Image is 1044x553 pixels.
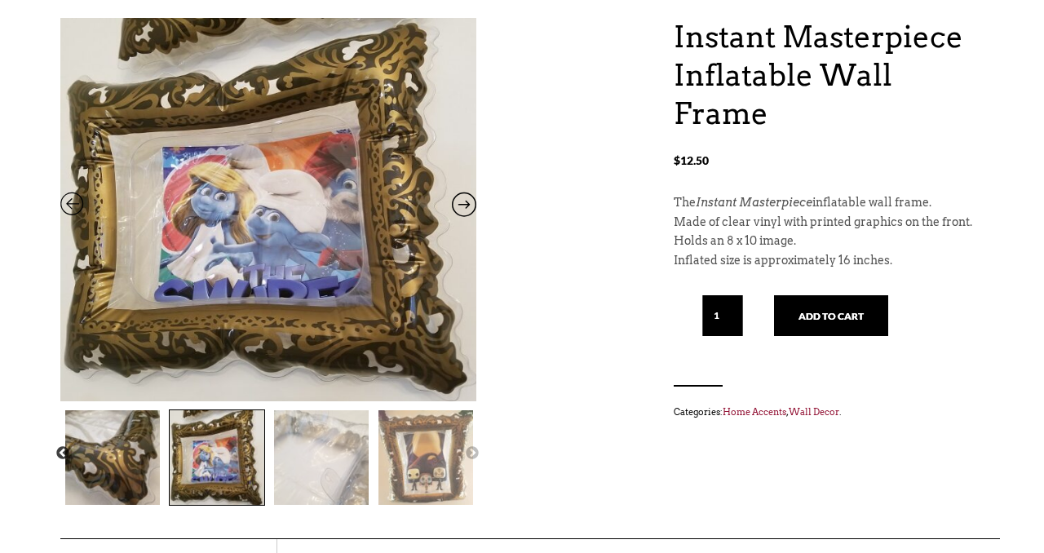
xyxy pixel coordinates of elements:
[674,153,680,167] span: $
[55,445,71,462] button: Previous
[464,445,480,462] button: Next
[674,232,984,251] p: Holds an 8 x 10 image.
[723,406,786,418] a: Home Accents
[674,403,984,421] span: Categories: , .
[774,295,888,336] button: Add to cart
[674,153,709,167] bdi: 12.50
[789,406,839,418] a: Wall Decor
[674,18,984,132] h1: Instant Masterpiece Inflatable Wall Frame
[674,213,984,232] p: Made of clear vinyl with printed graphics on the front.
[702,295,743,336] input: Qty
[674,193,984,213] p: The inflatable wall frame.
[696,196,812,209] em: Instant Masterpiece
[674,251,984,271] p: Inflated size is approximately 16 inches.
